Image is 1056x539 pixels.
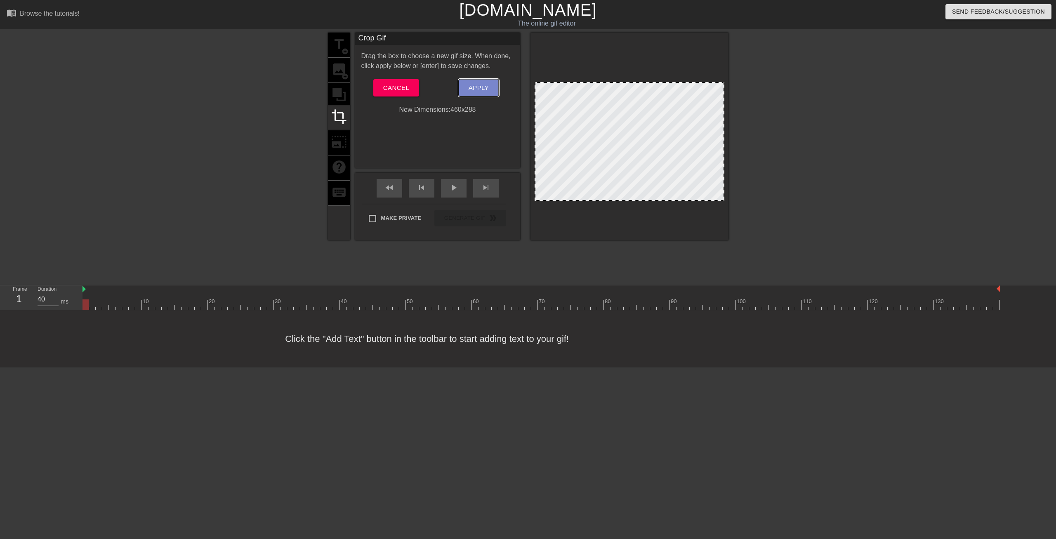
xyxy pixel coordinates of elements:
span: play_arrow [449,183,459,193]
img: bound-end.png [997,285,1000,292]
div: 50 [407,297,414,306]
span: menu_book [7,8,16,18]
button: Apply [459,79,499,97]
a: Browse the tutorials! [7,8,80,21]
span: skip_previous [417,183,427,193]
div: Drag the box to choose a new gif size. When done, click apply below or [enter] to save changes. [355,51,520,71]
div: 110 [803,297,813,306]
a: [DOMAIN_NAME] [459,1,596,19]
div: 90 [671,297,678,306]
span: Send Feedback/Suggestion [952,7,1045,17]
div: Browse the tutorials! [20,10,80,17]
div: 130 [935,297,945,306]
div: 70 [539,297,546,306]
span: skip_next [481,183,491,193]
div: The online gif editor [356,19,737,28]
button: Cancel [373,79,419,97]
span: fast_rewind [384,183,394,193]
div: Crop Gif [355,33,520,45]
div: 120 [869,297,879,306]
div: 40 [341,297,348,306]
div: 60 [473,297,480,306]
div: 20 [209,297,216,306]
span: Apply [469,82,489,93]
button: Send Feedback/Suggestion [945,4,1051,19]
span: Cancel [383,82,409,93]
span: Make Private [381,214,422,222]
div: 10 [143,297,150,306]
div: ms [61,297,68,306]
div: Frame [7,285,31,309]
div: New Dimensions: 460 x 288 [355,105,520,115]
div: 100 [737,297,747,306]
span: crop [331,109,347,125]
div: 30 [275,297,282,306]
label: Duration [38,287,57,292]
div: 1 [13,292,25,306]
div: 80 [605,297,612,306]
